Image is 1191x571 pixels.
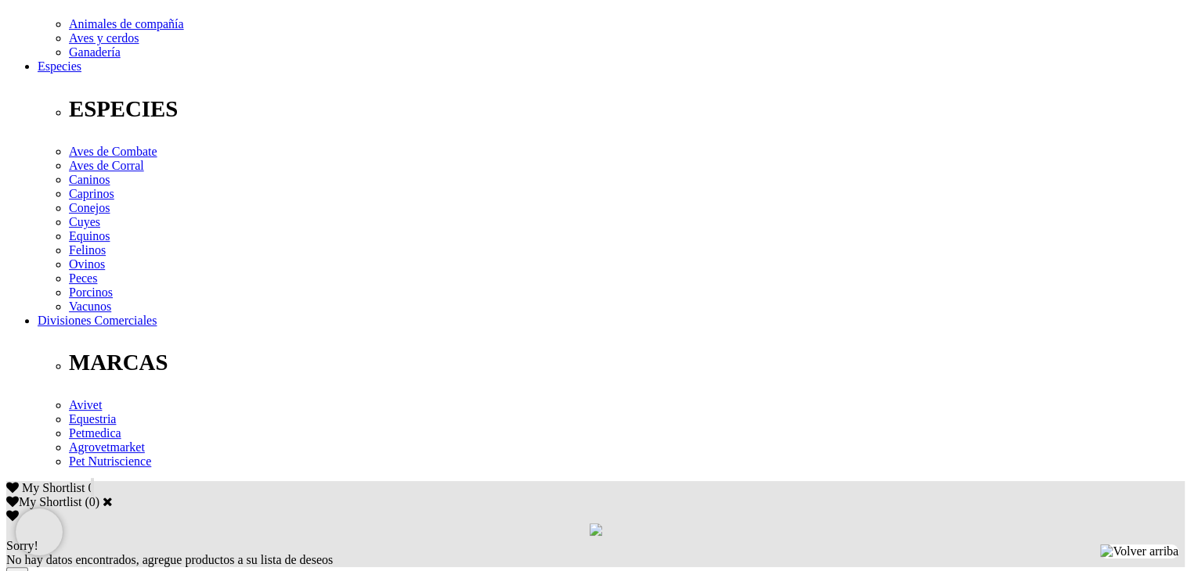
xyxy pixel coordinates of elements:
span: ( ) [85,495,99,508]
a: Pet Nutriscience [69,454,151,468]
p: ESPECIES [69,96,1185,122]
a: Aves y cerdos [69,31,139,45]
a: Caprinos [69,187,114,200]
a: Porcinos [69,285,113,299]
label: 0 [89,495,96,508]
div: No hay datos encontrados, agregue productos a su lista de deseos [6,539,1185,567]
a: Felinos [69,243,106,257]
label: My Shortlist [6,495,81,508]
img: loading.gif [590,523,602,536]
a: Cerrar [103,495,113,508]
a: Vacunos [69,300,111,313]
a: Agrovetmarket [69,440,145,454]
p: MARCAS [69,350,1185,375]
span: 0 [88,481,94,494]
a: Aves de Combate [69,145,157,158]
a: Equestria [69,412,116,426]
a: Ovinos [69,257,105,271]
span: Sorry! [6,539,38,552]
iframe: Brevo live chat [16,508,63,555]
a: Petmedica [69,426,121,440]
a: Aves de Corral [69,159,144,172]
a: Conejos [69,201,110,214]
a: Peces [69,271,97,285]
a: Animales de compañía [69,17,184,31]
a: Ganadería [69,45,121,59]
a: Avivet [69,398,102,411]
span: My Shortlist [22,481,85,494]
img: Volver arriba [1100,544,1178,558]
a: Equinos [69,229,110,242]
a: Cuyes [69,215,100,228]
a: Divisiones Comerciales [38,314,157,327]
a: Especies [38,59,81,73]
a: Caninos [69,173,110,186]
